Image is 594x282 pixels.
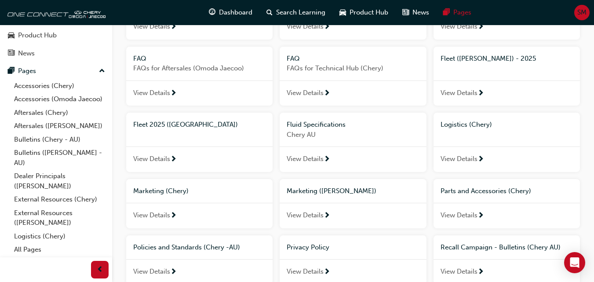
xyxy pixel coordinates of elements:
a: Bulletins ([PERSON_NAME] - AU) [11,146,109,169]
button: Pages [4,63,109,79]
span: View Details [441,22,477,32]
div: News [18,48,35,59]
span: View Details [287,88,324,98]
span: next-icon [477,156,484,164]
a: Dealer Principals ([PERSON_NAME]) [11,169,109,193]
span: SM [577,7,587,18]
span: View Details [287,267,324,277]
a: Fluid SpecificationsChery AUView Details [280,113,426,172]
span: View Details [287,210,324,220]
a: guage-iconDashboard [202,4,259,22]
span: next-icon [477,90,484,98]
span: pages-icon [8,67,15,75]
a: car-iconProduct Hub [332,4,395,22]
span: View Details [441,154,477,164]
span: News [412,7,429,18]
span: next-icon [170,156,177,164]
span: View Details [133,88,170,98]
span: guage-icon [209,7,215,18]
a: Marketing ([PERSON_NAME])View Details [280,179,426,228]
span: search-icon [266,7,273,18]
a: External Resources (Chery) [11,193,109,206]
span: car-icon [339,7,346,18]
span: Fleet 2025 ([GEOGRAPHIC_DATA]) [133,121,238,128]
span: Marketing (Chery) [133,187,189,195]
a: Aftersales ([PERSON_NAME]) [11,119,109,133]
span: next-icon [324,90,330,98]
span: car-icon [8,32,15,40]
span: View Details [441,267,477,277]
a: Accessories (Chery) [11,79,109,93]
span: next-icon [170,23,177,31]
span: Privacy Policy [287,243,329,251]
span: next-icon [170,90,177,98]
a: External Resources ([PERSON_NAME]) [11,206,109,230]
span: next-icon [477,23,484,31]
span: up-icon [99,66,105,77]
span: Parts and Accessories (Chery) [441,187,531,195]
span: View Details [133,267,170,277]
a: News [4,45,109,62]
span: View Details [133,210,170,220]
span: View Details [133,154,170,164]
a: news-iconNews [395,4,436,22]
a: Fleet ([PERSON_NAME]) - 2025View Details [434,47,580,106]
span: Dashboard [219,7,252,18]
span: Search Learning [276,7,325,18]
span: next-icon [324,212,330,220]
span: Pages [453,7,471,18]
span: Product Hub [350,7,388,18]
span: View Details [441,88,477,98]
a: Logistics (Chery)View Details [434,113,580,172]
span: View Details [441,210,477,220]
span: Recall Campaign - Bulletins (Chery AU) [441,243,561,251]
span: FAQs for Technical Hub (Chery) [287,63,419,73]
a: Product Hub [4,27,109,44]
span: news-icon [402,7,409,18]
span: Marketing ([PERSON_NAME]) [287,187,376,195]
a: Aftersales (Chery) [11,106,109,120]
a: Bulletins (Chery - AU) [11,133,109,146]
span: next-icon [324,156,330,164]
a: Marketing (Chery)View Details [126,179,273,228]
div: Open Intercom Messenger [564,252,585,273]
span: FAQ [287,55,300,62]
a: Logistics (Chery) [11,230,109,243]
a: Parts and Accessories (Chery)View Details [434,179,580,228]
span: Logistics (Chery) [441,121,492,128]
a: Accessories (Omoda Jaecoo) [11,92,109,106]
span: Chery AU [287,130,419,140]
img: oneconnect [4,4,106,21]
span: prev-icon [97,264,103,275]
span: FAQs for Aftersales (Omoda Jaecoo) [133,63,266,73]
button: SM [574,5,590,20]
span: next-icon [477,212,484,220]
a: pages-iconPages [436,4,478,22]
span: next-icon [170,212,177,220]
span: next-icon [324,268,330,276]
span: FAQ [133,55,146,62]
span: next-icon [477,268,484,276]
span: Fluid Specifications [287,121,346,128]
span: Policies and Standards (Chery -AU) [133,243,240,251]
a: FAQFAQs for Aftersales (Omoda Jaecoo)View Details [126,47,273,106]
span: next-icon [324,23,330,31]
span: Fleet ([PERSON_NAME]) - 2025 [441,55,536,62]
a: All Pages [11,243,109,256]
span: pages-icon [443,7,450,18]
a: FAQFAQs for Technical Hub (Chery)View Details [280,47,426,106]
a: search-iconSearch Learning [259,4,332,22]
div: Pages [18,66,36,76]
div: Product Hub [18,30,57,40]
span: View Details [287,154,324,164]
a: Fleet 2025 ([GEOGRAPHIC_DATA])View Details [126,113,273,172]
span: View Details [287,22,324,32]
span: View Details [133,22,170,32]
span: next-icon [170,268,177,276]
span: news-icon [8,50,15,58]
